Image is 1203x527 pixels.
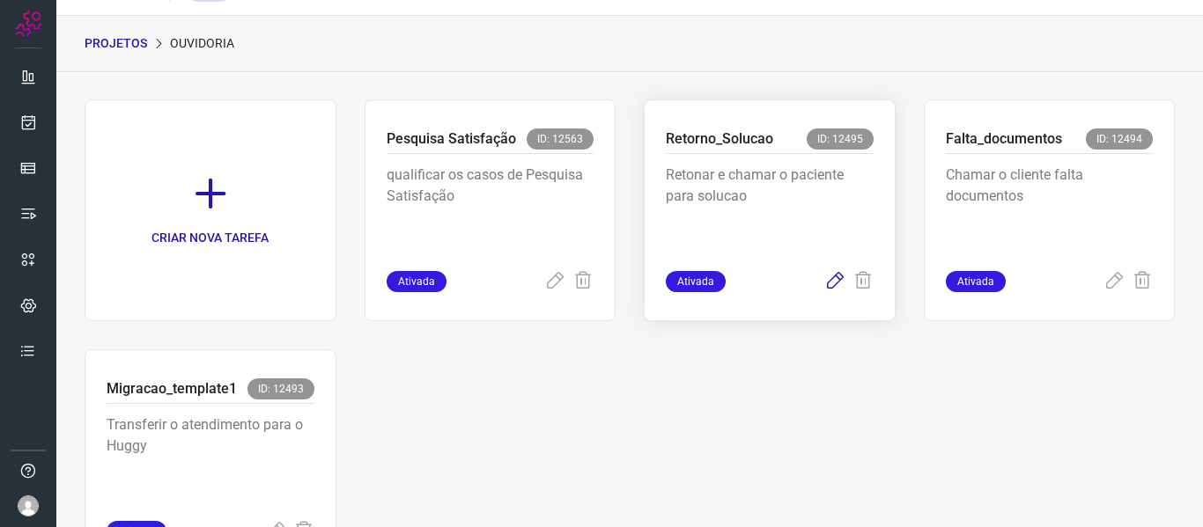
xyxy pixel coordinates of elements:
span: ID: 12495 [807,128,874,150]
a: CRIAR NOVA TAREFA [85,99,336,321]
p: Migracao_template1 [107,378,237,399]
p: qualificar os casos de Pesquisa Satisfação [387,165,594,253]
p: Retonar e chamar o paciente para solucao [666,165,874,253]
p: Chamar o cliente falta documentos [946,165,1154,253]
span: ID: 12563 [527,128,594,150]
p: PROJETOS [85,34,147,53]
p: Retorno_Solucao [666,128,773,150]
p: Falta_documentos [946,128,1062,150]
img: avatar-user-boy.jpg [18,495,39,516]
span: ID: 12494 [1086,128,1153,150]
p: Transferir o atendimento para o Huggy [107,414,314,502]
span: Ativada [666,271,726,292]
span: Ativada [387,271,447,292]
img: Logo [15,11,41,37]
p: Pesquisa Satisfação [387,128,516,150]
span: Ativada [946,271,1006,292]
span: ID: 12493 [247,378,314,399]
p: CRIAR NOVA TAREFA [151,229,269,247]
p: Ouvidoria [170,34,234,53]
